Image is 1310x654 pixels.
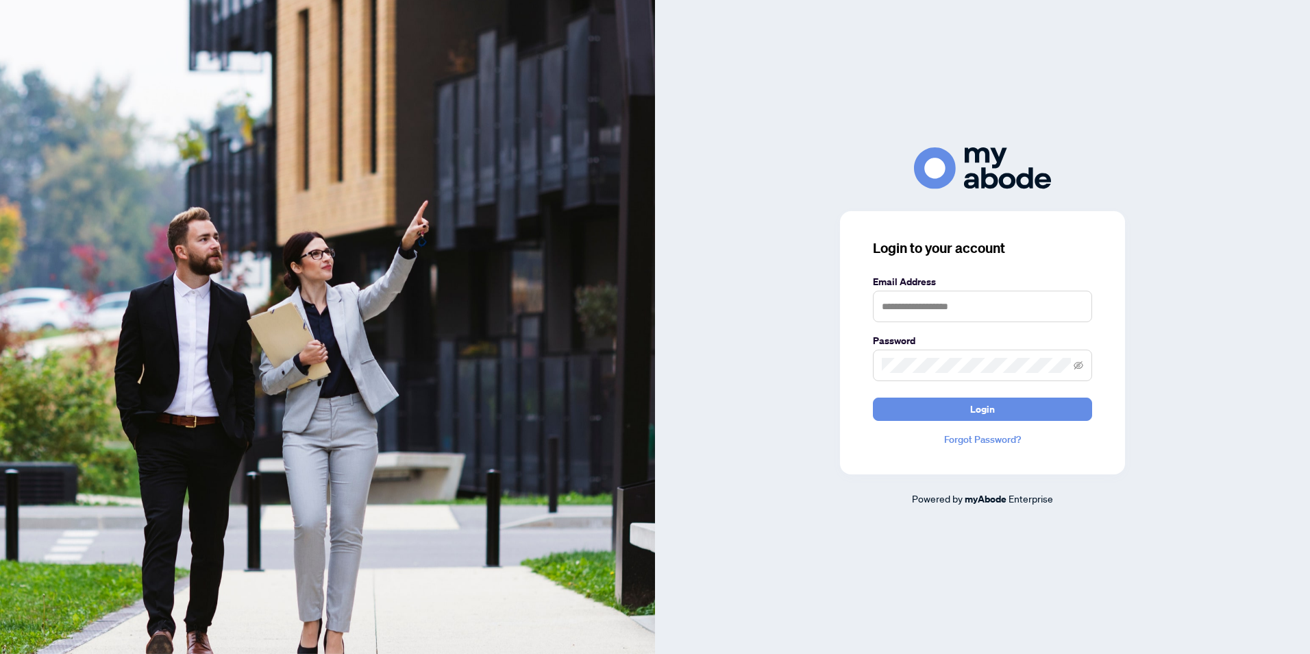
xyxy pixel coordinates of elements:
label: Email Address [873,274,1092,289]
button: Login [873,398,1092,421]
span: eye-invisible [1074,361,1083,370]
img: ma-logo [914,147,1051,189]
a: Forgot Password? [873,432,1092,447]
span: Enterprise [1009,492,1053,505]
span: Powered by [912,492,963,505]
a: myAbode [965,492,1006,507]
h3: Login to your account [873,239,1092,258]
span: Login [970,398,995,420]
label: Password [873,333,1092,348]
